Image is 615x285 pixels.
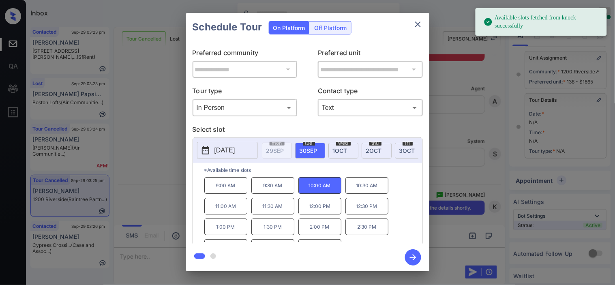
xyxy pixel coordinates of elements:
button: btn-next [400,247,426,268]
span: 30 SEP [300,147,317,154]
p: Contact type [318,86,423,99]
div: date-select [295,143,325,159]
p: 3:00 PM [204,239,247,256]
button: [DATE] [197,142,258,159]
p: 2:00 PM [298,219,341,235]
div: Text [320,101,421,114]
span: 2 OCT [366,147,382,154]
button: close [410,16,426,32]
p: 12:00 PM [298,198,341,214]
p: 10:00 AM [298,177,341,194]
span: thu [369,141,381,146]
div: date-select [362,143,392,159]
p: *Available time slots [204,163,422,177]
p: Tour type [193,86,298,99]
p: 9:00 AM [204,177,247,194]
div: Off Platform [311,21,351,34]
div: date-select [395,143,425,159]
p: 1:30 PM [251,219,294,235]
p: Preferred community [193,48,298,61]
p: Preferred unit [318,48,423,61]
p: 3:30 PM [251,239,294,256]
span: 1 OCT [333,147,347,154]
p: Select slot [193,124,423,137]
h2: Schedule Tour [186,13,269,41]
p: 4:00 PM [298,239,341,256]
span: wed [336,141,351,146]
p: 10:30 AM [345,177,388,194]
p: 9:30 AM [251,177,294,194]
span: fri [403,141,413,146]
p: 11:00 AM [204,198,247,214]
div: date-select [328,143,358,159]
span: tue [303,141,315,146]
p: [DATE] [214,146,235,155]
p: 11:30 AM [251,198,294,214]
div: On Platform [269,21,309,34]
div: Available slots fetched from knock successfully [484,11,600,33]
div: In Person [195,101,296,114]
p: 12:30 PM [345,198,388,214]
span: 3 OCT [399,147,415,154]
p: 1:00 PM [204,219,247,235]
p: 2:30 PM [345,219,388,235]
